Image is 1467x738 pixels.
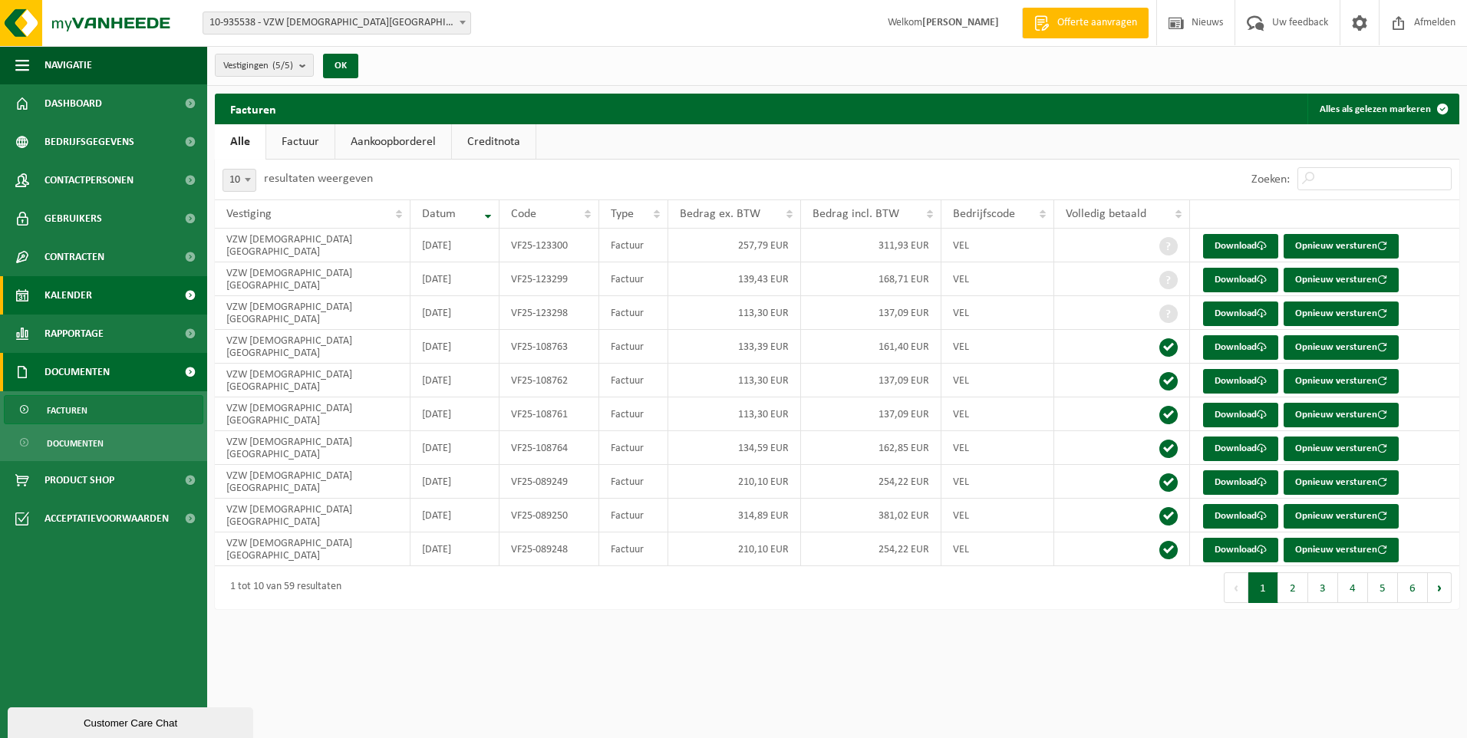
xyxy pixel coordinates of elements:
[801,296,941,330] td: 137,09 EUR
[801,532,941,566] td: 254,22 EUR
[1284,437,1399,461] button: Opnieuw versturen
[410,262,500,296] td: [DATE]
[410,229,500,262] td: [DATE]
[4,428,203,457] a: Documenten
[410,499,500,532] td: [DATE]
[45,238,104,276] span: Contracten
[266,124,335,160] a: Factuur
[499,499,598,532] td: VF25-089250
[941,397,1055,431] td: VEL
[668,330,801,364] td: 133,39 EUR
[499,364,598,397] td: VF25-108762
[499,397,598,431] td: VF25-108761
[801,229,941,262] td: 311,93 EUR
[335,124,451,160] a: Aankoopborderel
[668,465,801,499] td: 210,10 EUR
[801,431,941,465] td: 162,85 EUR
[1053,15,1141,31] span: Offerte aanvragen
[1066,208,1146,220] span: Volledig betaald
[45,123,134,161] span: Bedrijfsgegevens
[801,397,941,431] td: 137,09 EUR
[599,229,668,262] td: Factuur
[45,199,102,238] span: Gebruikers
[680,208,760,220] span: Bedrag ex. BTW
[499,296,598,330] td: VF25-123298
[45,499,169,538] span: Acceptatievoorwaarden
[499,330,598,364] td: VF25-108763
[1284,403,1399,427] button: Opnieuw versturen
[410,431,500,465] td: [DATE]
[45,84,102,123] span: Dashboard
[499,229,598,262] td: VF25-123300
[599,532,668,566] td: Factuur
[668,364,801,397] td: 113,30 EUR
[813,208,899,220] span: Bedrag incl. BTW
[410,330,500,364] td: [DATE]
[215,94,292,124] h2: Facturen
[668,532,801,566] td: 210,10 EUR
[215,229,410,262] td: VZW [DEMOGRAPHIC_DATA][GEOGRAPHIC_DATA]
[1284,268,1399,292] button: Opnieuw versturen
[1308,572,1338,603] button: 3
[941,364,1055,397] td: VEL
[264,173,373,185] label: resultaten weergeven
[599,262,668,296] td: Factuur
[801,330,941,364] td: 161,40 EUR
[272,61,293,71] count: (5/5)
[1022,8,1149,38] a: Offerte aanvragen
[410,465,500,499] td: [DATE]
[45,276,92,315] span: Kalender
[47,429,104,458] span: Documenten
[599,465,668,499] td: Factuur
[599,296,668,330] td: Factuur
[452,124,536,160] a: Creditnota
[223,169,256,192] span: 10
[668,431,801,465] td: 134,59 EUR
[223,574,341,601] div: 1 tot 10 van 59 resultaten
[668,229,801,262] td: 257,79 EUR
[203,12,471,35] span: 10-935538 - VZW PRIESTER DAENS COLLEGE - AALST
[226,208,272,220] span: Vestiging
[941,465,1055,499] td: VEL
[941,431,1055,465] td: VEL
[1284,301,1399,326] button: Opnieuw versturen
[668,262,801,296] td: 139,43 EUR
[922,17,999,28] strong: [PERSON_NAME]
[1203,437,1278,461] a: Download
[45,461,114,499] span: Product Shop
[215,262,410,296] td: VZW [DEMOGRAPHIC_DATA][GEOGRAPHIC_DATA]
[941,532,1055,566] td: VEL
[499,465,598,499] td: VF25-089249
[215,364,410,397] td: VZW [DEMOGRAPHIC_DATA][GEOGRAPHIC_DATA]
[1428,572,1452,603] button: Next
[941,499,1055,532] td: VEL
[599,431,668,465] td: Factuur
[45,353,110,391] span: Documenten
[1284,538,1399,562] button: Opnieuw versturen
[323,54,358,78] button: OK
[941,262,1055,296] td: VEL
[1307,94,1458,124] button: Alles als gelezen markeren
[801,465,941,499] td: 254,22 EUR
[668,296,801,330] td: 113,30 EUR
[215,499,410,532] td: VZW [DEMOGRAPHIC_DATA][GEOGRAPHIC_DATA]
[801,262,941,296] td: 168,71 EUR
[953,208,1015,220] span: Bedrijfscode
[1203,335,1278,360] a: Download
[215,54,314,77] button: Vestigingen(5/5)
[941,330,1055,364] td: VEL
[47,396,87,425] span: Facturen
[223,170,255,191] span: 10
[499,262,598,296] td: VF25-123299
[1278,572,1308,603] button: 2
[511,208,536,220] span: Code
[8,704,256,738] iframe: chat widget
[215,431,410,465] td: VZW [DEMOGRAPHIC_DATA][GEOGRAPHIC_DATA]
[599,397,668,431] td: Factuur
[599,499,668,532] td: Factuur
[499,431,598,465] td: VF25-108764
[223,54,293,77] span: Vestigingen
[941,229,1055,262] td: VEL
[1338,572,1368,603] button: 4
[1284,504,1399,529] button: Opnieuw versturen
